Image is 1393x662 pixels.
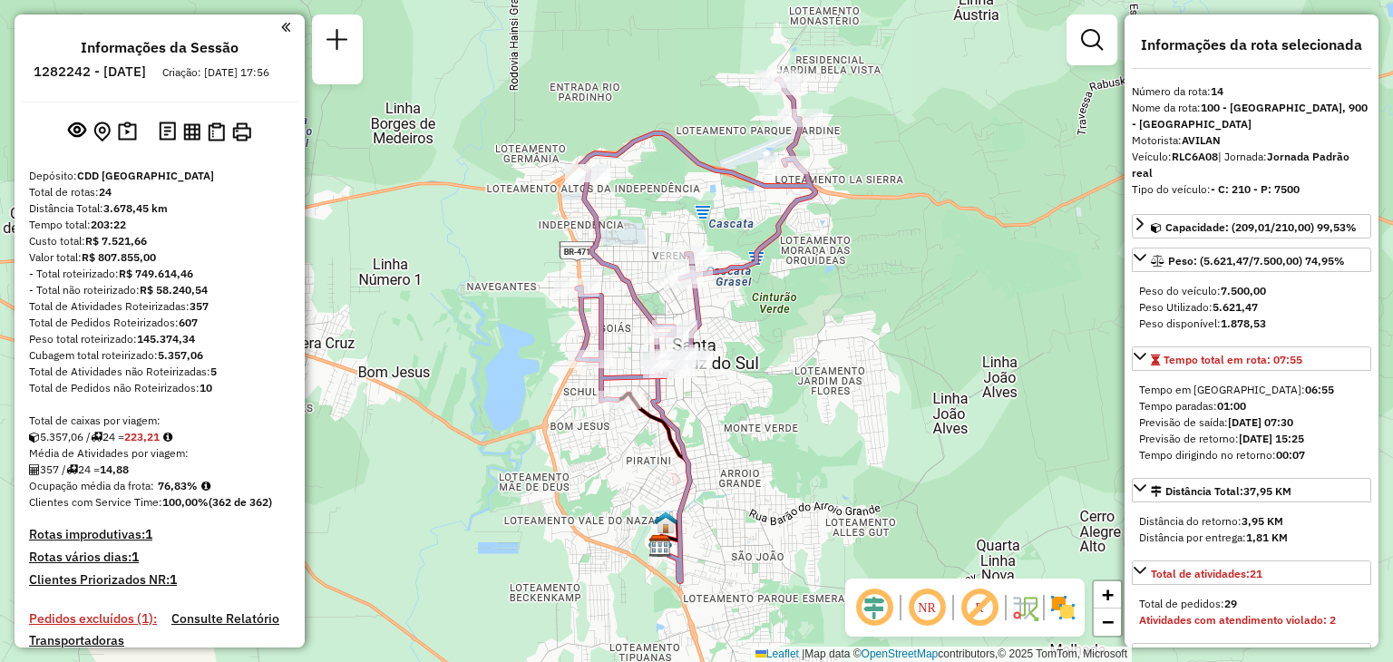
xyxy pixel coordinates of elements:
img: CDD Santa Cruz do Sul [648,534,672,558]
div: Previsão de retorno: [1139,431,1364,447]
strong: CDD [GEOGRAPHIC_DATA] [77,169,214,182]
a: Tempo total em rota: 07:55 [1132,346,1371,371]
h4: Consulte Relatório [171,611,279,627]
i: Total de Atividades [29,464,40,475]
span: − [1102,610,1114,633]
button: Exibir sessão original [64,117,90,146]
div: Peso Utilizado: [1139,299,1364,316]
div: Valor total: [29,249,290,266]
img: Exibir/Ocultar setores [1048,593,1077,622]
div: Distância do retorno: [1139,513,1364,530]
h4: Clientes Priorizados NR: [29,572,290,588]
div: Tempo em [GEOGRAPHIC_DATA]: [1139,382,1364,398]
div: Map data © contributors,© 2025 TomTom, Microsoft [751,647,1132,662]
span: | [802,647,804,660]
div: Total de Atividades não Roteirizadas: [29,364,290,380]
span: Exibir rótulo [958,586,1001,629]
h4: Pedidos excluídos (1): [29,611,157,627]
i: Cubagem total roteirizado [29,432,40,443]
strong: Atividades com atendimento violado: 2 [1139,613,1336,627]
div: 357 / 24 = [29,462,290,478]
button: Visualizar Romaneio [204,119,229,145]
button: Visualizar relatório de Roteirização [180,119,204,143]
span: Total de atividades: [1151,567,1262,580]
span: Peso do veículo: [1139,284,1266,297]
div: Nome da rota: [1132,100,1371,132]
button: Painel de Sugestão [114,118,141,146]
div: Custo total: [29,233,290,249]
div: Previsão de saída: [1139,414,1364,431]
strong: 01:00 [1217,399,1246,413]
i: Meta Caixas/viagem: 227,95 Diferença: -4,74 [163,432,172,443]
strong: 24 [99,185,112,199]
div: Média de Atividades por viagem: [29,445,290,462]
strong: 203:22 [91,218,126,231]
strong: 10 [200,381,212,394]
strong: 5.357,06 [158,348,203,362]
div: Distância por entrega: [1139,530,1364,546]
a: Distância Total:37,95 KM [1132,478,1371,502]
a: Total de atividades:21 [1132,560,1371,585]
span: | Jornada: [1132,150,1349,180]
strong: R$ 749.614,46 [119,267,193,280]
h4: Rotas improdutivas: [29,527,290,542]
span: Capacidade: (209,01/210,00) 99,53% [1165,220,1357,234]
a: Capacidade: (209,01/210,00) 99,53% [1132,214,1371,239]
div: Total de atividades:21 [1132,589,1371,636]
strong: [DATE] 07:30 [1228,415,1293,429]
strong: 1 [145,526,152,542]
strong: 1 [132,549,139,565]
span: Ocultar deslocamento [852,586,896,629]
a: Clique aqui para minimizar o painel [281,16,290,37]
strong: 06:55 [1305,383,1334,396]
strong: 3.678,45 km [103,201,168,215]
div: Cubagem total roteirizado: [29,347,290,364]
strong: 21 [1250,567,1262,580]
div: Distância Total: [29,200,290,217]
em: Média calculada utilizando a maior ocupação (%Peso ou %Cubagem) de cada rota da sessão. Rotas cro... [201,481,210,492]
h6: 1282242 - [DATE] [34,63,146,80]
strong: 100 - [GEOGRAPHIC_DATA], 900 - [GEOGRAPHIC_DATA] [1132,101,1368,131]
strong: 357 [190,299,209,313]
a: Peso: (5.621,47/7.500,00) 74,95% [1132,248,1371,272]
div: Distância Total:37,95 KM [1132,506,1371,553]
strong: R$ 807.855,00 [82,250,156,264]
div: Tempo dirigindo no retorno: [1139,447,1364,463]
span: + [1102,583,1114,606]
div: Total de caixas por viagem: [29,413,290,429]
span: Ocupação média da frota: [29,479,154,492]
div: Tempo total: [29,217,290,233]
strong: 00:07 [1276,448,1305,462]
i: Total de rotas [91,432,102,443]
div: - Total roteirizado: [29,266,290,282]
span: Ocultar NR [905,586,949,629]
h4: Informações da rota selecionada [1132,36,1371,54]
div: - Total não roteirizado: [29,282,290,298]
button: Centralizar mapa no depósito ou ponto de apoio [90,118,114,146]
div: Distância Total: [1151,483,1291,500]
strong: 223,21 [124,430,160,443]
div: Total de rotas: [29,184,290,200]
div: 5.357,06 / 24 = [29,429,290,445]
strong: 145.374,34 [137,332,195,346]
div: Peso disponível: [1139,316,1364,332]
a: Leaflet [755,647,799,660]
div: Tempo total em rota: 07:55 [1132,375,1371,471]
img: Fluxo de ruas [1010,593,1039,622]
div: Veículo: [1132,149,1371,181]
span: Tempo total em rota: 07:55 [1164,353,1302,366]
strong: 5.621,47 [1213,300,1258,314]
div: Depósito: [29,168,290,184]
h4: Informações da Sessão [81,39,239,56]
div: Total de Pedidos não Roteirizados: [29,380,290,396]
div: Criação: [DATE] 17:56 [155,64,277,81]
strong: 29 [1224,597,1237,610]
strong: 14,88 [100,462,129,476]
div: Total de Atividades Roteirizadas: [29,298,290,315]
div: Peso total roteirizado: [29,331,290,347]
a: OpenStreetMap [862,647,939,660]
h4: Rotas vários dias: [29,550,290,565]
div: Total de Pedidos Roteirizados: [29,315,290,331]
a: Zoom out [1094,608,1121,636]
button: Imprimir Rotas [229,119,255,145]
